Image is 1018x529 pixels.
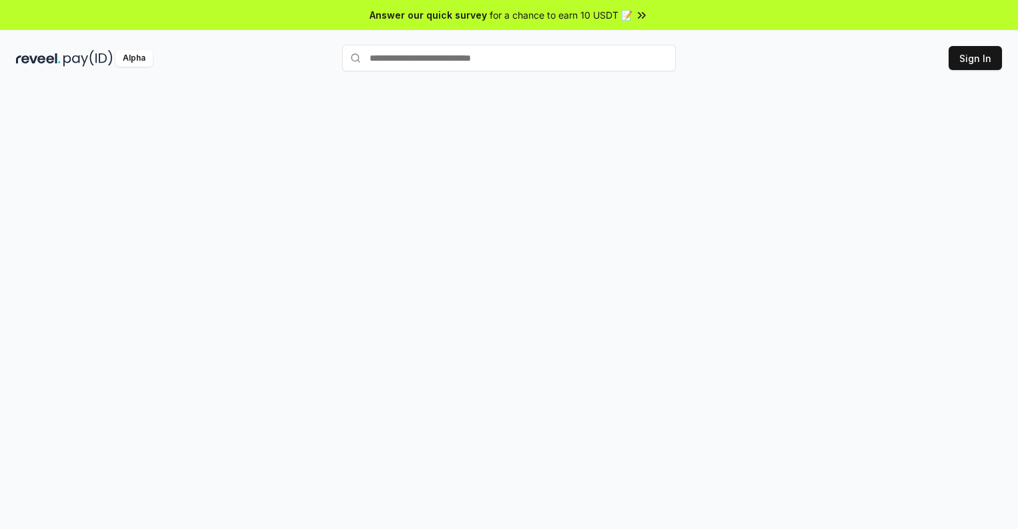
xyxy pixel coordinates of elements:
[115,50,153,67] div: Alpha
[63,50,113,67] img: pay_id
[16,50,61,67] img: reveel_dark
[490,8,632,22] span: for a chance to earn 10 USDT 📝
[949,46,1002,70] button: Sign In
[370,8,487,22] span: Answer our quick survey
